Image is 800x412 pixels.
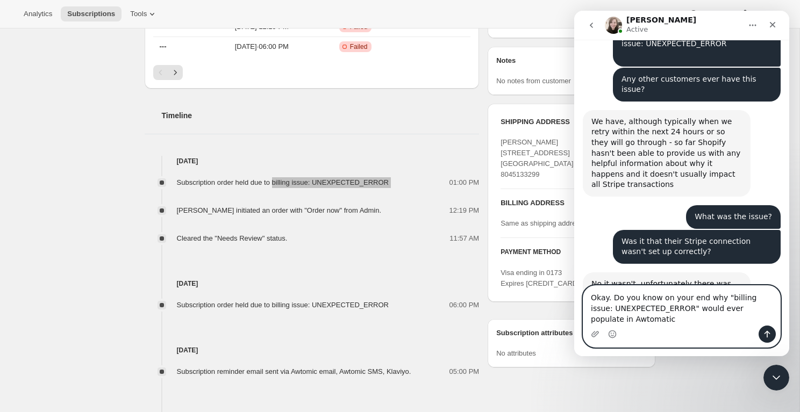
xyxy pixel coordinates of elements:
h3: SHIPPING ADDRESS [501,117,630,127]
span: Visa ending in 0173 Expires [CREDIT_CARD_DATA] [501,269,601,287]
button: Help [682,6,731,21]
div: No it wasn't, unfortunately there was no issue that we could find that caused it. Other than that... [9,262,176,327]
span: Subscription reminder email sent via Awtomic email, Awtomic SMS, Klaviyo. [177,367,411,375]
span: Settings [751,10,776,18]
button: Tools [124,6,164,21]
span: Cleared the "Needs Review" status. [177,234,288,242]
button: Next [168,65,183,80]
h2: Timeline [162,110,480,121]
span: 01:00 PM [449,177,480,188]
span: --- [160,42,167,50]
h4: [DATE] [145,345,480,356]
span: 05:00 PM [449,366,480,377]
h4: [DATE] [145,278,480,289]
iframe: Intercom live chat [763,365,789,391]
div: Emily says… [9,262,206,351]
button: Settings [733,6,783,21]
div: No it wasn't, unfortunately there was no issue that we could find that caused it. Other than that... [17,268,168,321]
span: Same as shipping address [501,219,583,227]
span: Failed [350,42,368,51]
h4: [DATE] [145,156,480,167]
h3: Subscription attributes [496,328,622,343]
span: [PERSON_NAME] initiated an order with "Order now" from Admin. [177,206,382,214]
span: Tools [130,10,147,18]
h3: BILLING ADDRESS [501,198,642,208]
span: Analytics [24,10,52,18]
button: Upload attachment [17,319,25,328]
span: Help [699,10,713,18]
textarea: Message… [9,275,206,315]
span: Subscription order held due to billing issue: UNEXPECTED_ERROR [177,178,389,186]
span: 11:57 AM [449,233,479,244]
button: Send a message… [184,315,202,332]
button: Analytics [17,6,59,21]
nav: Pagination [153,65,471,80]
span: No attributes [496,349,536,357]
button: Emoji picker [34,319,42,328]
span: Subscription order held due to billing issue: UNEXPECTED_ERROR [177,301,389,309]
span: No notes from customer [496,77,571,85]
span: 06:00 PM [449,300,480,310]
iframe: Intercom live chat [574,11,789,356]
h3: PAYMENT METHOD [501,248,561,262]
span: [DATE] · 06:00 PM [208,41,316,52]
span: Subscriptions [67,10,115,18]
span: [PERSON_NAME] [STREET_ADDRESS] [GEOGRAPHIC_DATA] 8045133299 [501,138,573,178]
h3: Notes [496,55,622,70]
button: Subscriptions [61,6,122,21]
span: 12:19 PM [449,205,480,216]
